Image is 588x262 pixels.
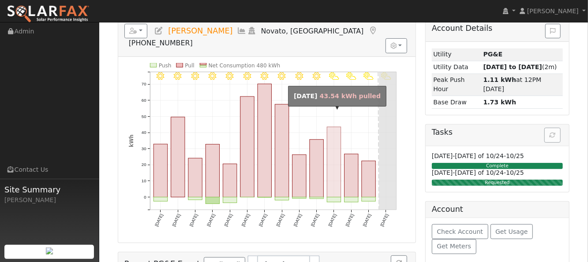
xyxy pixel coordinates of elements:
[362,213,372,227] text: [DATE]
[327,213,337,227] text: [DATE]
[310,140,323,197] rect: onclick=""
[432,128,563,137] h5: Tasks
[188,197,202,200] rect: onclick=""
[432,224,488,239] button: Check Account
[432,96,482,109] td: Base Draw
[278,73,286,81] i: 9/30 - Clear
[157,73,165,81] i: 9/23 - Clear
[154,26,164,35] a: Edit User (38338)
[483,63,557,70] span: (2m)
[483,99,517,106] strong: 1.73 kWh
[346,73,356,81] i: 10/04 - PartlyCloudy
[7,5,90,23] img: SolarFax
[209,73,217,81] i: 9/26 - Clear
[46,247,53,255] img: retrieve
[171,213,181,227] text: [DATE]
[482,74,563,96] td: at 12PM [DATE]
[223,197,236,203] rect: onclick=""
[4,196,94,205] div: [PERSON_NAME]
[258,213,268,227] text: [DATE]
[362,161,375,197] rect: onclick=""
[261,27,364,35] span: Novato, [GEOGRAPHIC_DATA]
[142,178,146,183] text: 10
[4,184,94,196] span: Site Summary
[432,48,482,61] td: Utility
[527,7,579,15] span: [PERSON_NAME]
[432,180,563,186] div: Requested
[275,104,288,197] rect: onclick=""
[142,114,146,119] text: 50
[206,213,216,227] text: [DATE]
[483,51,503,58] strong: ID: 17378614, authorized: 10/07/25
[240,96,254,197] rect: onclick=""
[327,127,341,197] rect: onclick=""
[258,84,271,197] rect: onclick=""
[432,205,463,214] h5: Account
[188,213,198,227] text: [DATE]
[294,92,318,100] strong: [DATE]
[432,61,482,74] td: Utility Data
[154,213,164,227] text: [DATE]
[261,73,269,81] i: 9/29 - Clear
[491,224,533,239] button: Get Usage
[432,152,563,160] h6: [DATE]-[DATE] of 10/24-10/25
[483,76,517,83] strong: 1.11 kWh
[495,228,528,235] span: Get Usage
[437,228,483,235] span: Check Account
[363,73,374,81] i: 10/05 - PartlyCloudy
[368,26,378,35] a: Map
[345,213,355,227] text: [DATE]
[240,213,251,227] text: [DATE]
[142,130,146,135] text: 40
[168,26,232,35] span: [PERSON_NAME]
[188,158,202,197] rect: onclick=""
[144,195,146,199] text: 0
[344,197,358,202] rect: onclick=""
[142,146,146,151] text: 30
[432,24,563,33] h5: Account Details
[432,239,476,254] button: Get Meters
[171,117,184,197] rect: onclick=""
[275,197,288,200] rect: onclick=""
[226,73,234,81] i: 9/27 - Clear
[247,26,257,35] a: Login As (last Never)
[310,213,320,227] text: [DATE]
[379,213,390,227] text: [DATE]
[432,163,563,169] div: Complete
[329,73,339,81] i: 10/03 - PartlyCloudy
[243,73,251,81] i: 9/28 - Clear
[158,63,171,69] text: Push
[208,63,280,69] text: Net Consumption 480 kWh
[432,74,482,96] td: Peak Push Hour
[154,144,167,197] rect: onclick=""
[313,73,321,81] i: 10/02 - Clear
[223,164,236,197] rect: onclick=""
[362,197,375,202] rect: onclick=""
[432,169,563,177] h6: [DATE]-[DATE] of 10/24-10/25
[344,154,358,197] rect: onclick=""
[292,213,303,227] text: [DATE]
[142,162,146,167] text: 20
[310,197,323,199] rect: onclick=""
[295,73,303,81] i: 10/01 - Clear
[206,144,219,197] rect: onclick=""
[128,135,134,148] text: kWh
[437,243,471,250] span: Get Meters
[129,39,193,47] span: [PHONE_NUMBER]
[292,197,306,199] rect: onclick=""
[154,197,167,202] rect: onclick=""
[320,92,381,100] span: 43.54 kWh pulled
[206,197,219,204] rect: onclick=""
[142,98,146,103] text: 60
[223,213,233,227] text: [DATE]
[545,24,561,39] button: Issue History
[327,197,341,202] rect: onclick=""
[142,82,146,87] text: 70
[292,155,306,197] rect: onclick=""
[174,73,182,81] i: 9/24 - Clear
[185,63,194,69] text: Pull
[191,73,199,81] i: 9/25 - Clear
[275,213,285,227] text: [DATE]
[483,63,542,70] strong: [DATE] to [DATE]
